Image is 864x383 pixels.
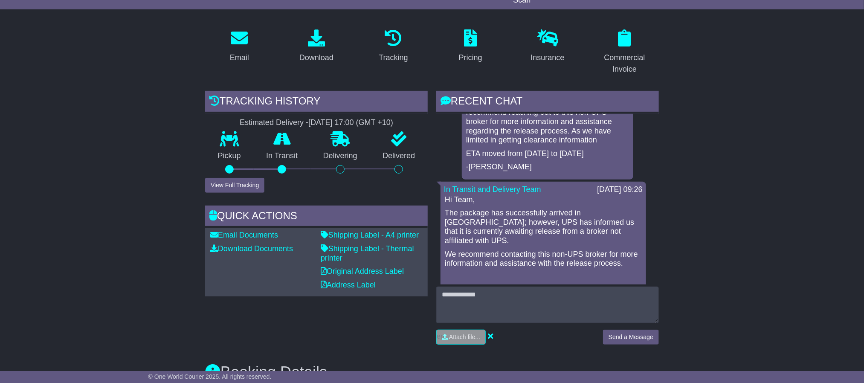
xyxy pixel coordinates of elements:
button: Send a Message [603,330,659,345]
a: In Transit and Delivery Team [444,185,541,194]
p: UPS has informed us that freight is awaiting import clearance from a non-UPS broker. We recommend... [466,90,629,145]
div: Download [299,52,333,64]
a: Commercial Invoice [590,26,659,78]
div: Tracking [379,52,408,64]
p: ETA moved from [DATE] to [DATE] [466,149,629,159]
p: Delivering [310,151,370,161]
div: Pricing [459,52,482,64]
div: Commercial Invoice [596,52,653,75]
p: Hi Team, [445,195,642,205]
div: Quick Actions [205,206,428,229]
span: © One World Courier 2025. All rights reserved. [148,373,272,380]
a: Download [294,26,339,67]
a: Pricing [453,26,488,67]
p: In Transit [254,151,311,161]
a: Tracking [374,26,414,67]
a: Shipping Label - A4 printer [321,231,419,239]
p: Delivered [370,151,428,161]
div: [DATE] 09:26 [597,185,643,194]
p: We recommend contacting this non-UPS broker for more information and assistance with the release ... [445,250,642,268]
a: Email [224,26,255,67]
h3: Booking Details [205,364,659,381]
div: [DATE] 17:00 (GMT +10) [308,118,393,128]
p: Pickup [205,151,254,161]
a: Shipping Label - Thermal printer [321,244,414,262]
p: The package has successfully arrived in [GEOGRAPHIC_DATA]; however, UPS has informed us that it i... [445,209,642,245]
div: Estimated Delivery - [205,118,428,128]
div: Email [230,52,249,64]
a: Download Documents [210,244,293,253]
button: View Full Tracking [205,178,264,193]
div: Insurance [531,52,564,64]
div: Tracking history [205,91,428,114]
a: Original Address Label [321,267,404,276]
a: Insurance [525,26,570,67]
a: Email Documents [210,231,278,239]
div: RECENT CHAT [436,91,659,114]
p: -[PERSON_NAME] [466,162,629,172]
a: Address Label [321,281,376,289]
